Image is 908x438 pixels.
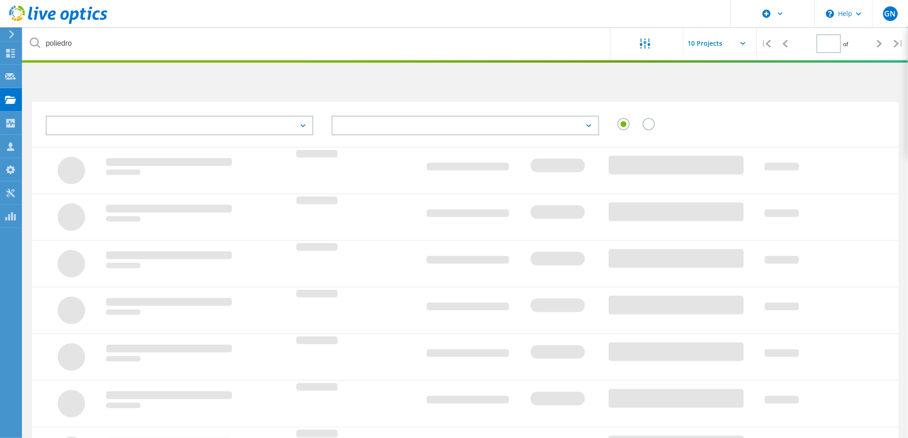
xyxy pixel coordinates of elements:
a: Live Optics Dashboard [9,19,107,26]
div: | [757,27,776,60]
input: undefined [23,27,611,59]
svg: \n [826,10,834,18]
span: GN [885,10,896,17]
span: of [844,40,849,48]
div: | [889,27,908,60]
